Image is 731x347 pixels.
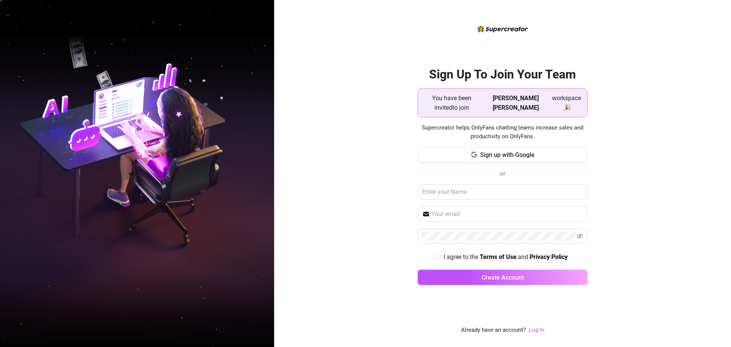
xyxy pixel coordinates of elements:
span: workspace 🎉 [552,93,581,112]
button: Sign up with Google [418,147,587,163]
span: eye-invisible [577,233,583,239]
a: Log In [529,326,544,335]
h2: Sign Up To Join Your Team [418,67,587,82]
span: Sign up with Google [480,151,535,158]
img: logo-BBDzfeDw.svg [477,26,528,32]
span: Supercreator helps OnlyFans chatting teams increase sales and productivity on OnlyFans. [418,123,587,141]
span: You have been invited to join [424,93,480,112]
strong: [PERSON_NAME] [PERSON_NAME] [493,94,539,111]
span: or [500,170,505,177]
strong: Privacy Policy [530,253,568,261]
span: and [518,253,530,261]
input: Your email [431,209,583,219]
a: Terms of Use [480,253,517,261]
strong: Terms of Use [480,253,517,261]
a: Log In [529,326,544,333]
button: Create Account [418,270,587,285]
input: Enter your Name [418,184,587,200]
a: Privacy Policy [530,253,568,261]
span: Create Account [482,274,524,281]
span: I agree to the [444,253,480,261]
span: Already have an account? [461,326,526,335]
